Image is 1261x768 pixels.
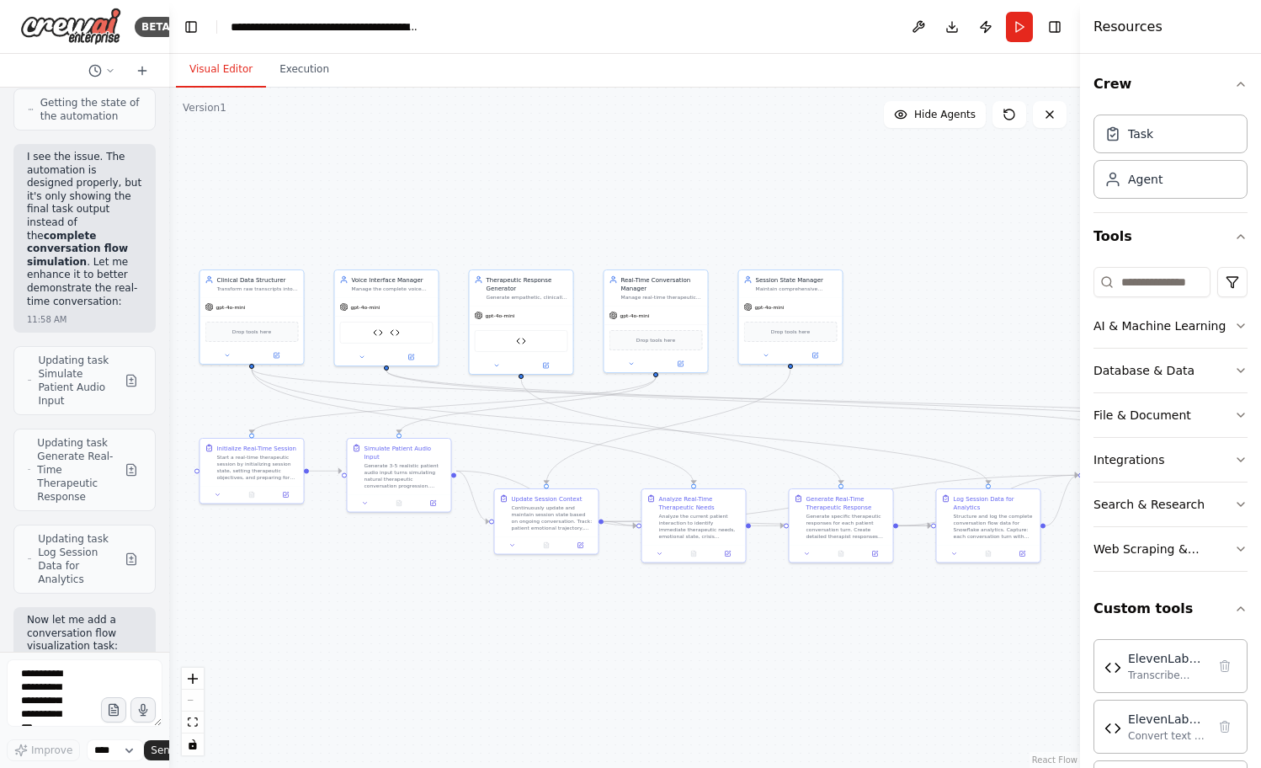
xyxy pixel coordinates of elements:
[200,438,305,504] div: Initialize Real-Time SessionStart a real-time therapeutic session by initializing session state, ...
[135,17,177,37] div: BETA
[1128,125,1153,142] div: Task
[1213,654,1237,678] button: Delete tool
[1093,527,1248,571] button: Web Scraping & Browsing
[604,517,931,530] g: Edge from 9b914f8e-811b-464d-9a7c-09074c249dba to 7340d9a7-7f88-42f7-a9bd-781b5b705850
[217,444,297,452] div: Initialize Real-Time Session
[713,549,742,559] button: Open in side panel
[512,504,593,531] div: Continuously update and maintain session state based on ongoing conversation. Track: patient emot...
[1093,349,1248,392] button: Database & Data
[487,294,568,301] div: Generate empathetic, clinically appropriate therapeutic responses and intervention suggestions ba...
[101,697,126,723] button: Upload files
[309,467,342,475] g: Edge from bc369883-4a55-4573-8ba3-61bc87000663 to 52d658e2-9a1f-44d8-9be5-97828d6c7307
[351,304,380,311] span: gpt-4o-mini
[31,744,72,757] span: Improve
[182,733,204,755] button: toggle interactivity
[566,541,594,551] button: Open in side panel
[27,230,128,268] strong: complete conversation flow simulation
[1093,304,1248,348] button: AI & Machine Learning
[676,549,711,559] button: No output available
[914,108,976,121] span: Hide Agents
[1093,213,1248,260] button: Tools
[130,697,156,723] button: Click to speak your automation idea
[387,352,435,362] button: Open in side panel
[898,521,931,530] g: Edge from bdb4fb98-29c2-48ed-bfda-9435a30b1249 to 7340d9a7-7f88-42f7-a9bd-781b5b705850
[334,269,439,366] div: Voice Interface ManagerManage the complete voice interface workflow by coordinating speech-to-tex...
[516,336,526,346] img: ElevenLabs TTS Tool
[1008,549,1036,559] button: Open in side panel
[27,614,142,653] p: Now let me add a conversation flow visualization task:
[1104,659,1121,676] img: ElevenLabs Speech to Text Tool
[604,269,709,373] div: Real-Time Conversation ManagerManage real-time therapeutic conversations by handling continuous a...
[395,377,660,434] g: Edge from 7fa0b737-d836-4dde-8379-25fb19a8bd95 to 52d658e2-9a1f-44d8-9be5-97828d6c7307
[1093,260,1248,585] div: Tools
[217,454,299,481] div: Start a real-time therapeutic session by initializing session state, setting therapeutic objectiv...
[144,740,196,760] button: Send
[636,336,675,344] span: Drop tools here
[1128,729,1206,743] div: Convert text to speech using ElevenLabs API with customizable voice settings. Returns base64-enco...
[247,369,698,484] g: Edge from a79bbf2f-5dc4-4db8-8376-ff4bc75b5cb9 to ead21a84-d8d2-4dda-b8e7-b9b7b7d470b0
[382,371,1140,434] g: Edge from 5a9c66ee-a31b-48b9-84e1-b3a7bb6e9d35 to f4d2ee0f-4f1a-4219-908b-01f4cda3ca4e
[231,19,420,35] nav: breadcrumb
[364,462,446,489] div: Generate 3-5 realistic patient audio input turns simulating natural therapeutic conversation prog...
[40,96,141,123] span: Getting the state of the automation
[1093,362,1194,379] div: Database & Data
[529,541,564,551] button: No output available
[659,494,741,511] div: Analyze Real-Time Therapeutic Needs
[971,549,1006,559] button: No output available
[1128,669,1206,682] div: Transcribe audio files to text using ElevenLabs speech-to-text API for therapeutic voice analysis...
[1213,715,1237,739] button: Delete tool
[1093,393,1248,437] button: File & Document
[253,350,301,360] button: Open in side panel
[7,739,80,761] button: Improve
[487,275,568,292] div: Therapeutic Response Generator
[522,360,570,371] button: Open in side panel
[364,444,446,461] div: Simulate Patient Audio Input
[604,471,1078,525] g: Edge from 9b914f8e-811b-464d-9a7c-09074c249dba to f4d2ee0f-4f1a-4219-908b-01f4cda3ca4e
[232,328,271,336] span: Drop tools here
[898,471,1078,530] g: Edge from bdb4fb98-29c2-48ed-bfda-9435a30b1249 to f4d2ee0f-4f1a-4219-908b-01f4cda3ca4e
[27,313,67,326] div: 11:58 AM
[200,269,305,365] div: Clinical Data StructurerTransform raw transcripts into structured, categorized data ready for Sno...
[182,668,204,755] div: React Flow controls
[179,15,203,39] button: Hide left sidebar
[217,285,299,292] div: Transform raw transcripts into structured, categorized data ready for Snowflake storage, extracti...
[512,494,583,503] div: Update Session Context
[456,467,489,525] g: Edge from 52d658e2-9a1f-44d8-9be5-97828d6c7307 to 9b914f8e-811b-464d-9a7c-09074c249dba
[352,285,434,292] div: Manage the complete voice interface workflow by coordinating speech-to-text transcription, voice ...
[381,499,417,509] button: No output available
[418,499,447,509] button: Open in side panel
[1093,317,1226,334] div: AI & Machine Learning
[38,532,118,586] span: Updating task Log Session Data for Analytics
[151,744,176,757] span: Send
[954,513,1035,540] div: Structure and log the complete conversation flow data for Snowflake analytics. Capture: each conv...
[1093,407,1191,424] div: File & Document
[1032,755,1077,765] a: React Flow attribution
[806,494,888,511] div: Generate Real-Time Therapeutic Response
[884,101,986,128] button: Hide Agents
[641,488,747,563] div: Analyze Real-Time Therapeutic NeedsAnalyze the current patient interaction to identify immediate ...
[621,275,703,292] div: Real-Time Conversation Manager
[738,269,843,365] div: Session State ManagerMaintain comprehensive session state including conversation history, patient...
[266,52,343,88] button: Execution
[806,513,888,540] div: Generate specific therapeutic responses for each patient conversation turn. Create detailed thera...
[183,101,226,115] div: Version 1
[1093,483,1248,526] button: Search & Research
[791,350,839,360] button: Open in side panel
[1093,585,1248,632] button: Custom tools
[1043,15,1067,39] button: Hide right sidebar
[373,328,383,338] img: ElevenLabs Speech to Text Tool
[1104,720,1121,737] img: ElevenLabs TTS Tool
[216,304,246,311] span: gpt-4o-mini
[823,549,859,559] button: No output available
[129,61,156,81] button: Start a new chat
[82,61,122,81] button: Switch to previous chat
[659,513,741,540] div: Analyze the current patient interaction to identify immediate therapeutic needs, emotional state,...
[517,379,845,484] g: Edge from 194c3c94-119e-479a-b383-1ccae74c22e5 to bdb4fb98-29c2-48ed-bfda-9435a30b1249
[1093,438,1248,482] button: Integrations
[352,275,434,284] div: Voice Interface Manager
[954,494,1035,511] div: Log Session Data for Analytics
[1128,711,1206,728] div: ElevenLabs TTS Tool
[271,490,300,500] button: Open in side panel
[247,377,660,434] g: Edge from 7fa0b737-d836-4dde-8379-25fb19a8bd95 to bc369883-4a55-4573-8ba3-61bc87000663
[390,328,400,338] img: ElevenLabs Voice Manager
